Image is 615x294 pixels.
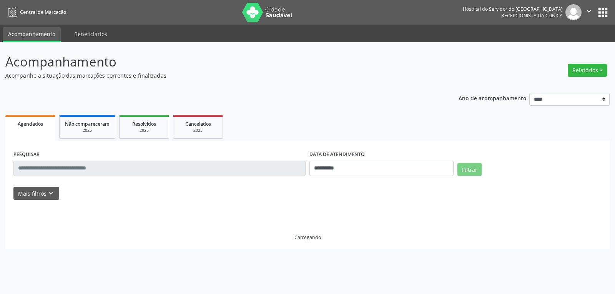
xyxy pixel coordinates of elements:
[5,52,428,71] p: Acompanhamento
[294,234,321,241] div: Carregando
[65,121,110,127] span: Não compareceram
[568,64,607,77] button: Relatórios
[309,149,365,161] label: DATA DE ATENDIMENTO
[18,121,43,127] span: Agendados
[585,7,593,15] i: 
[457,163,482,176] button: Filtrar
[132,121,156,127] span: Resolvidos
[125,128,163,133] div: 2025
[463,6,563,12] div: Hospital do Servidor do [GEOGRAPHIC_DATA]
[459,93,527,103] p: Ano de acompanhamento
[179,128,217,133] div: 2025
[20,9,66,15] span: Central de Marcação
[13,187,59,200] button: Mais filtroskeyboard_arrow_down
[565,4,582,20] img: img
[5,6,66,18] a: Central de Marcação
[596,6,610,19] button: apps
[65,128,110,133] div: 2025
[5,71,428,80] p: Acompanhe a situação das marcações correntes e finalizadas
[69,27,113,41] a: Beneficiários
[13,149,40,161] label: PESQUISAR
[3,27,61,42] a: Acompanhamento
[185,121,211,127] span: Cancelados
[47,189,55,198] i: keyboard_arrow_down
[582,4,596,20] button: 
[501,12,563,19] span: Recepcionista da clínica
